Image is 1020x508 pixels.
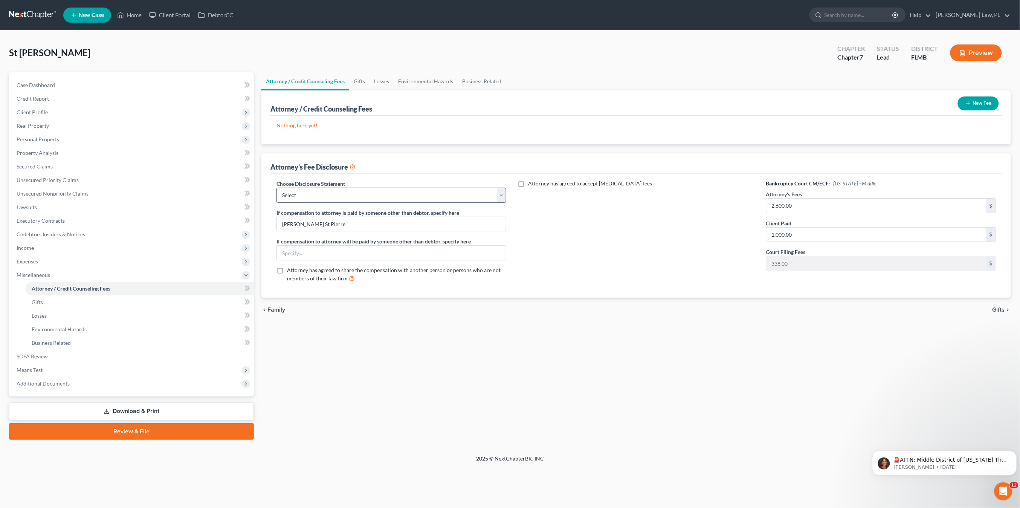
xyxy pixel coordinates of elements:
[17,163,53,170] span: Secured Claims
[276,209,459,217] label: If compensation to attorney is paid by someone other than debtor, specify here
[458,72,506,90] a: Business Related
[32,285,110,292] span: Attorney / Credit Counseling Fees
[17,177,79,183] span: Unsecured Priority Claims
[113,8,145,22] a: Home
[877,53,899,62] div: Lead
[276,180,345,188] label: Choose Disclosure Statement
[270,104,372,113] div: Attorney / Credit Counseling Fees
[766,190,802,198] label: Attorney's Fees
[276,237,471,245] label: If compensation to attorney will be paid by someone other than debtor, specify here
[17,217,65,224] span: Executory Contracts
[17,353,48,360] span: SOFA Review
[837,44,865,53] div: Chapter
[837,53,865,62] div: Chapter
[994,482,1012,500] iframe: Intercom live chat
[145,8,194,22] a: Client Portal
[767,256,986,271] input: 0.00
[17,150,58,156] span: Property Analysis
[766,180,996,187] h6: Bankruptcy Court CM/ECF:
[986,256,996,271] div: $
[906,8,931,22] a: Help
[32,326,87,332] span: Environmental Hazards
[993,307,1005,313] span: Gifts
[11,146,254,160] a: Property Analysis
[11,187,254,200] a: Unsecured Nonpriority Claims
[26,295,254,309] a: Gifts
[11,78,254,92] a: Case Dashboard
[11,173,254,187] a: Unsecured Priority Claims
[194,8,237,22] a: DebtorCC
[32,312,47,319] span: Losses
[17,231,85,237] span: Codebtors Insiders & Notices
[834,180,876,187] span: [US_STATE] - Middle
[9,423,254,440] a: Review & File
[17,95,49,102] span: Credit Report
[9,402,254,420] a: Download & Print
[911,53,938,62] div: FLMB
[277,217,506,231] input: Specify...
[767,199,986,213] input: 0.00
[261,72,349,90] a: Attorney / Credit Counseling Fees
[17,204,37,210] span: Lawsuits
[9,47,90,58] span: St [PERSON_NAME]
[11,350,254,363] a: SOFA Review
[26,336,254,350] a: Business Related
[277,246,506,260] input: Specify...
[276,122,996,129] p: Nothing here yet!
[767,228,986,242] input: 0.00
[17,109,48,115] span: Client Profile
[32,340,71,346] span: Business Related
[17,82,55,88] span: Case Dashboard
[370,72,394,90] a: Losses
[11,214,254,228] a: Executory Contracts
[349,72,370,90] a: Gifts
[911,44,938,53] div: District
[17,190,89,197] span: Unsecured Nonpriority Claims
[17,122,49,129] span: Real Property
[958,96,999,110] button: New Fee
[394,72,458,90] a: Environmental Hazards
[932,8,1011,22] a: [PERSON_NAME] Law, PL
[825,8,893,22] input: Search by name...
[267,307,285,313] span: Family
[17,380,70,387] span: Additional Documents
[17,245,34,251] span: Income
[17,272,50,278] span: Miscellaneous
[1010,482,1018,488] span: 12
[261,307,285,313] button: chevron_left Family
[993,307,1011,313] button: Gifts chevron_right
[270,162,356,171] div: Attorney's Fee Disclosure
[17,136,60,142] span: Personal Property
[287,267,501,282] span: Attorney has agreed to share the compensation with another person or persons who are not members ...
[26,323,254,336] a: Environmental Hazards
[17,367,43,373] span: Means Test
[1005,307,1011,313] i: chevron_right
[877,44,899,53] div: Status
[295,455,725,468] div: 2025 © NextChapterBK, INC
[528,180,652,187] span: Attorney has agreed to accept [MEDICAL_DATA] fees
[11,200,254,214] a: Lawsuits
[26,309,254,323] a: Losses
[986,228,996,242] div: $
[79,12,104,18] span: New Case
[11,160,254,173] a: Secured Claims
[766,219,792,227] label: Client Paid
[17,258,38,265] span: Expenses
[869,435,1020,488] iframe: Intercom notifications message
[261,307,267,313] i: chevron_left
[766,248,806,256] label: Court Filing Fees
[950,44,1002,61] button: Preview
[986,199,996,213] div: $
[11,92,254,106] a: Credit Report
[860,54,863,61] span: 7
[26,282,254,295] a: Attorney / Credit Counseling Fees
[32,299,43,305] span: Gifts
